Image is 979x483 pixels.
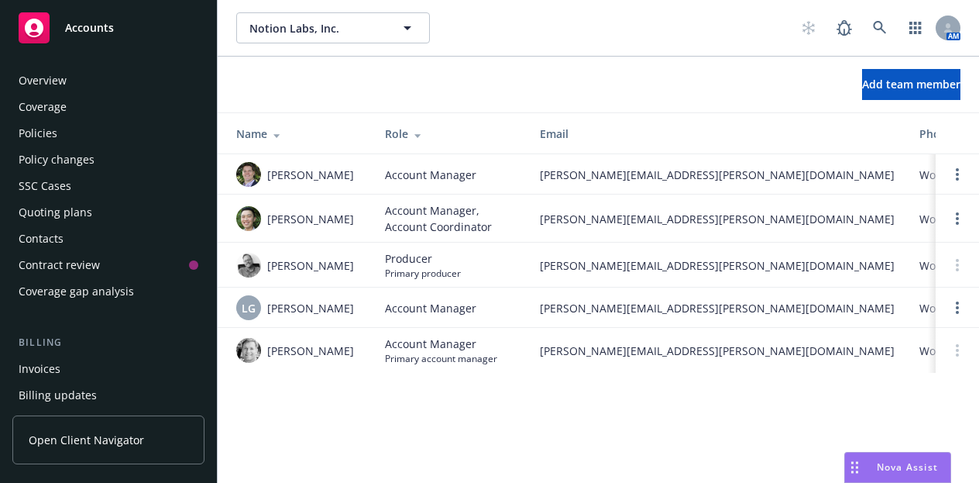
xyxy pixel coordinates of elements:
div: Coverage [19,95,67,119]
span: LG [242,300,256,316]
span: [PERSON_NAME] [267,257,354,274]
span: Primary account manager [385,352,497,365]
img: photo [236,338,261,363]
span: [PERSON_NAME] [267,211,354,227]
a: Overview [12,68,204,93]
div: Invoices [19,357,60,381]
span: Open Client Navigator [29,432,144,448]
img: photo [236,206,261,231]
div: SSC Cases [19,174,71,198]
a: Quoting plans [12,200,204,225]
a: Accounts [12,6,204,50]
div: Contract review [19,253,100,278]
div: Billing updates [19,383,97,408]
div: Email [540,126,895,142]
a: Billing updates [12,383,204,408]
a: Policy changes [12,147,204,172]
a: Invoices [12,357,204,381]
button: Notion Labs, Inc. [236,12,430,43]
span: [PERSON_NAME][EMAIL_ADDRESS][PERSON_NAME][DOMAIN_NAME] [540,343,895,359]
span: Notion Labs, Inc. [249,20,383,36]
a: Coverage gap analysis [12,279,204,304]
span: [PERSON_NAME] [267,343,354,359]
button: Nova Assist [844,452,951,483]
img: photo [236,253,261,278]
a: Open options [948,165,967,184]
span: Account Manager, Account Coordinator [385,202,515,235]
div: Name [236,126,360,142]
div: Billing [12,335,204,350]
a: Start snowing [793,12,824,43]
a: Contract review [12,253,204,278]
span: [PERSON_NAME][EMAIL_ADDRESS][PERSON_NAME][DOMAIN_NAME] [540,167,895,183]
a: SSC Cases [12,174,204,198]
div: Contacts [19,226,64,251]
span: Producer [385,250,461,267]
span: Account Manager [385,336,497,352]
a: Search [864,12,895,43]
div: Policy changes [19,147,94,172]
span: Nova Assist [877,461,938,474]
a: Policies [12,121,204,146]
span: [PERSON_NAME][EMAIL_ADDRESS][PERSON_NAME][DOMAIN_NAME] [540,257,895,274]
span: Account Manager [385,300,476,316]
div: Quoting plans [19,200,92,225]
a: Open options [948,209,967,228]
a: Contacts [12,226,204,251]
div: Overview [19,68,67,93]
div: Role [385,126,515,142]
span: [PERSON_NAME][EMAIL_ADDRESS][PERSON_NAME][DOMAIN_NAME] [540,211,895,227]
a: Switch app [900,12,931,43]
span: [PERSON_NAME] [267,300,354,316]
span: [PERSON_NAME] [267,167,354,183]
div: Policies [19,121,57,146]
span: Primary producer [385,267,461,280]
span: Accounts [65,22,114,34]
button: Add team member [862,69,960,100]
div: Coverage gap analysis [19,279,134,304]
a: Coverage [12,95,204,119]
span: [PERSON_NAME][EMAIL_ADDRESS][PERSON_NAME][DOMAIN_NAME] [540,300,895,316]
span: Add team member [862,77,960,91]
span: Account Manager [385,167,476,183]
img: photo [236,162,261,187]
a: Open options [948,298,967,317]
a: Report a Bug [829,12,860,43]
div: Drag to move [845,453,864,482]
